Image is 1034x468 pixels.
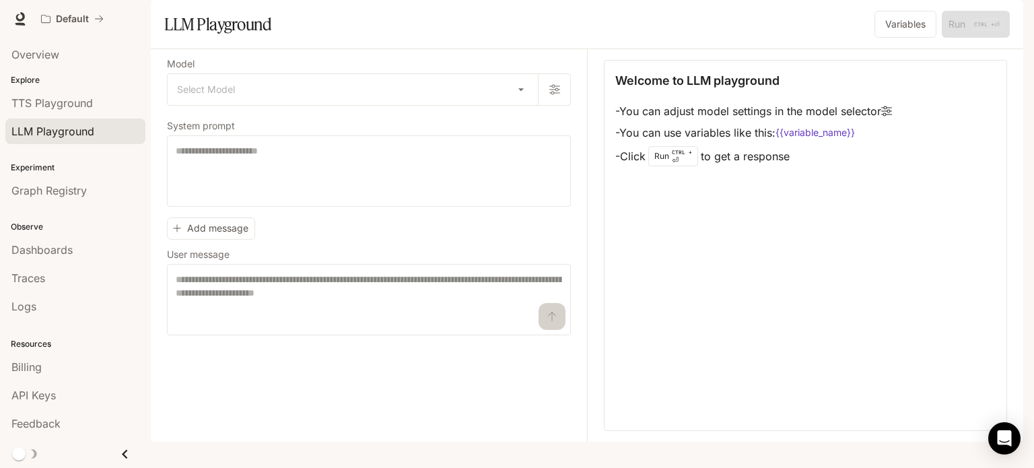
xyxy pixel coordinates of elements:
button: Add message [167,218,255,240]
li: - Click to get a response [615,143,892,169]
p: System prompt [167,121,235,131]
span: Select Model [177,83,235,96]
p: Welcome to LLM playground [615,71,780,90]
p: Default [56,13,89,25]
p: Model [167,59,195,69]
p: User message [167,250,230,259]
li: - You can adjust model settings in the model selector [615,100,892,122]
button: All workspaces [35,5,110,32]
p: ⏎ [672,148,692,164]
div: Select Model [168,74,538,105]
h1: LLM Playground [164,11,271,38]
p: CTRL + [672,148,692,156]
button: Variables [874,11,936,38]
code: {{variable_name}} [775,126,855,139]
li: - You can use variables like this: [615,122,892,143]
div: Open Intercom Messenger [988,422,1021,455]
div: Run [648,146,698,166]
